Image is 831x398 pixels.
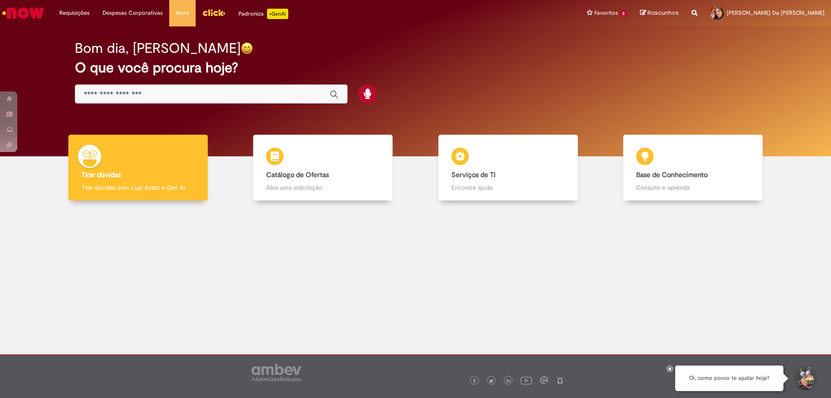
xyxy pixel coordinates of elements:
div: Oi, como posso te ajudar hoje? [675,366,783,391]
p: +GenAi [267,9,288,19]
img: logo_footer_workplace.png [540,376,548,384]
p: Consulte e aprenda [636,183,750,192]
span: [PERSON_NAME] Da [PERSON_NAME] [727,9,825,16]
a: Rascunhos [640,9,679,17]
img: click_logo_yellow_360x200.png [202,6,225,19]
h2: O que você procura hoje? [75,60,757,75]
img: logo_footer_naosei.png [556,376,564,384]
img: ServiceNow [1,4,45,22]
span: Rascunhos [647,9,679,17]
img: logo_footer_facebook.png [472,379,477,383]
div: Padroniza [238,9,288,19]
a: Catálogo de Ofertas Abra uma solicitação [231,135,416,201]
p: Encontre ajuda [451,183,565,192]
img: logo_footer_youtube.png [521,375,532,386]
b: Catálogo de Ofertas [266,171,329,179]
b: Serviços de TI [451,171,496,179]
span: Requisições [59,9,90,17]
button: Iniciar Conversa de Suporte [792,366,818,392]
img: happy-face.png [241,42,253,55]
img: logo_footer_ambev_rotulo_gray.png [251,364,301,381]
img: logo_footer_twitter.png [489,379,493,383]
h2: Bom dia, [PERSON_NAME] [75,41,241,56]
span: Favoritos [594,9,618,17]
a: Base de Conhecimento Consulte e aprenda [601,135,786,201]
p: Tirar dúvidas com Lupi Assist e Gen Ai [81,183,195,192]
p: Abra uma solicitação [266,183,380,192]
span: 2 [620,10,627,17]
a: Tirar dúvidas Tirar dúvidas com Lupi Assist e Gen Ai [45,135,231,201]
a: Serviços de TI Encontre ajuda [415,135,601,201]
span: More [176,9,189,17]
b: Base de Conhecimento [636,171,708,179]
b: Tirar dúvidas [81,171,121,179]
span: Despesas Corporativas [103,9,163,17]
img: logo_footer_linkedin.png [506,379,511,384]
